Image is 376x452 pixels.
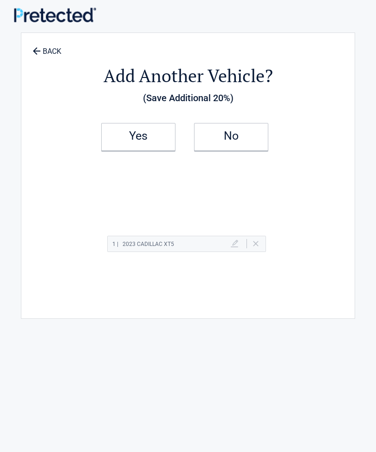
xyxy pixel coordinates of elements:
h3: (Save Additional 20%) [26,90,350,106]
span: 1 | [112,241,118,247]
a: BACK [31,39,63,55]
h2: No [204,133,259,139]
img: Main Logo [14,7,96,22]
h2: Add Another Vehicle? [26,64,350,88]
h2: 2023 Cadillac XT5 [112,239,174,250]
a: Delete [253,241,259,246]
h2: Yes [111,133,166,139]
